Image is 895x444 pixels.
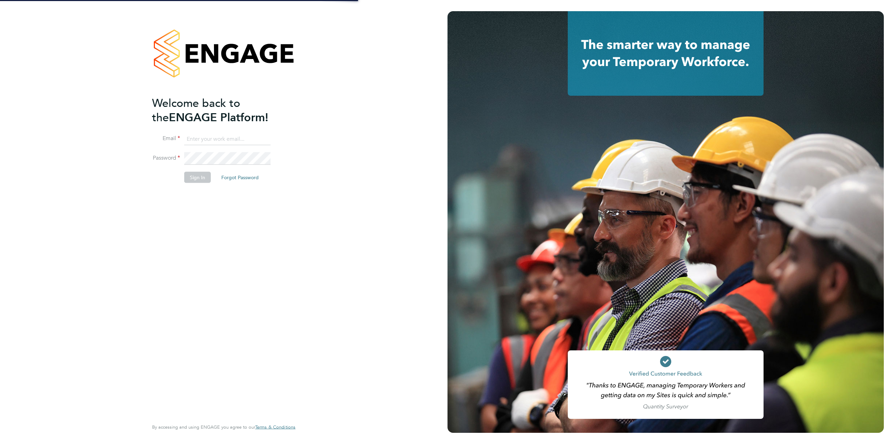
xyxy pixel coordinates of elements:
[184,172,211,183] button: Sign In
[152,154,180,162] label: Password
[152,424,295,430] span: By accessing and using ENGAGE you agree to our
[216,172,264,183] button: Forgot Password
[184,133,271,145] input: Enter your work email...
[152,96,240,124] span: Welcome back to the
[152,135,180,142] label: Email
[152,96,288,124] h2: ENGAGE Platform!
[255,424,295,430] a: Terms & Conditions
